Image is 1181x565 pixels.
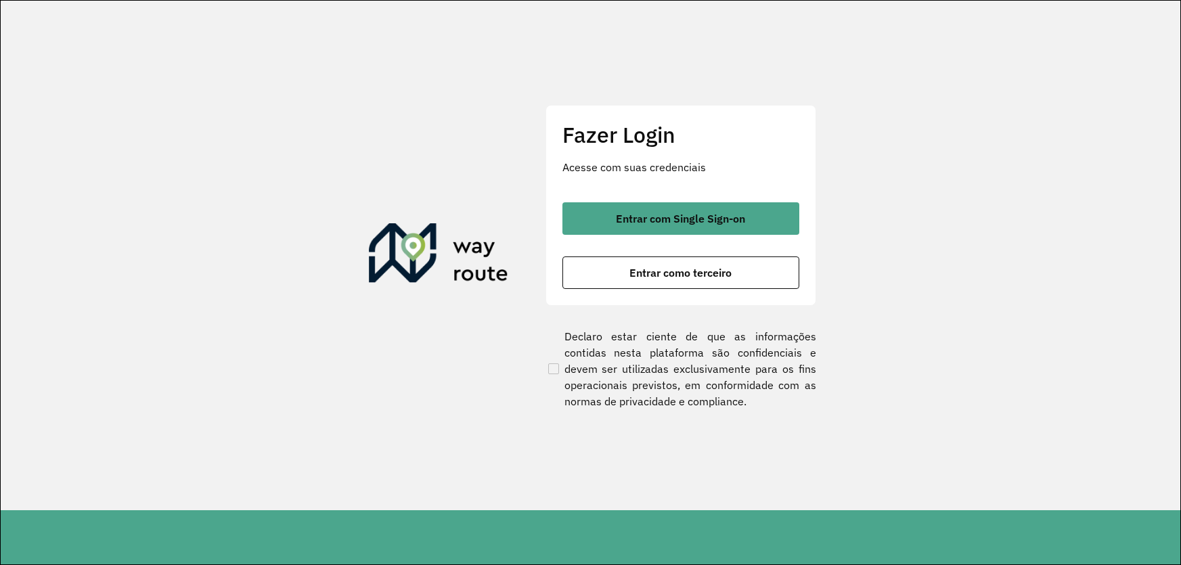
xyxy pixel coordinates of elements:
[369,223,508,288] img: Roteirizador AmbevTech
[562,202,799,235] button: button
[545,328,816,409] label: Declaro estar ciente de que as informações contidas nesta plataforma são confidenciais e devem se...
[616,213,745,224] span: Entrar com Single Sign-on
[629,267,732,278] span: Entrar como terceiro
[562,122,799,148] h2: Fazer Login
[562,159,799,175] p: Acesse com suas credenciais
[562,256,799,289] button: button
